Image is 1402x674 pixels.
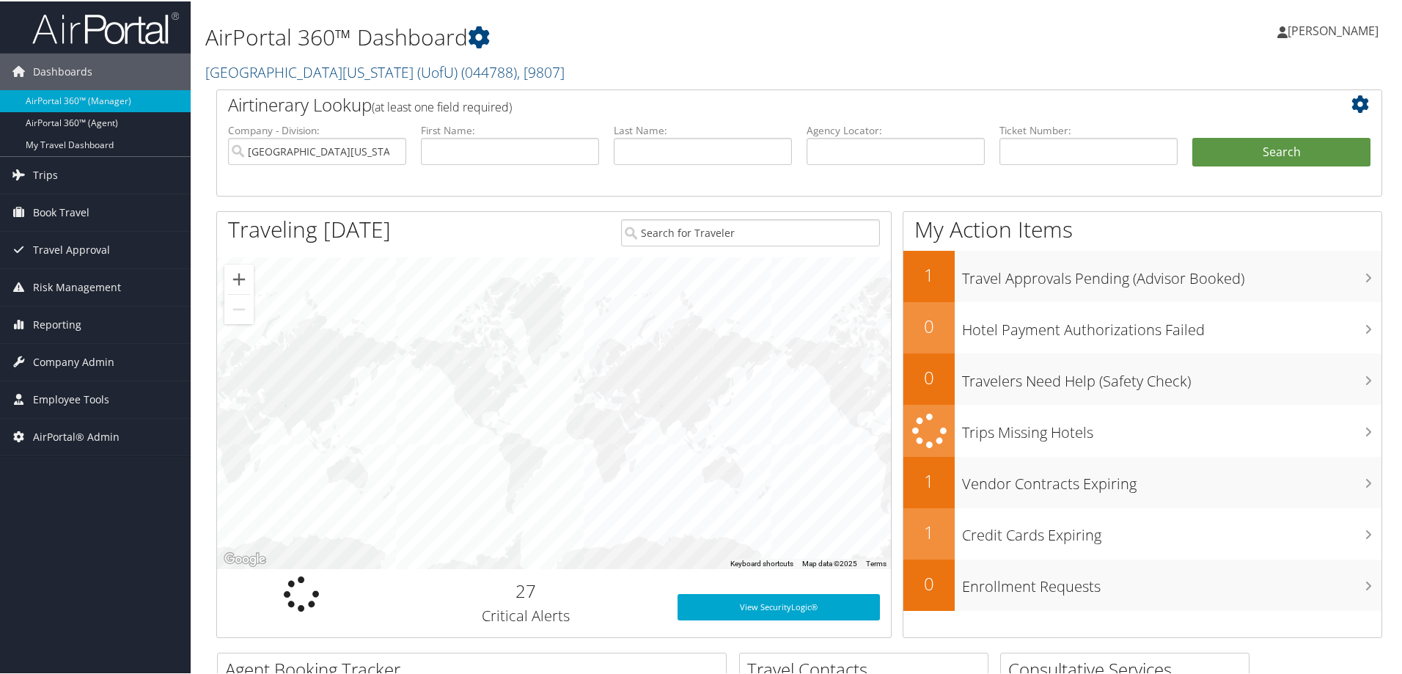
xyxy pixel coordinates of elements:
a: 0Travelers Need Help (Safety Check) [903,352,1381,403]
h1: AirPortal 360™ Dashboard [205,21,997,51]
h3: Trips Missing Hotels [962,414,1381,442]
h3: Credit Cards Expiring [962,516,1381,544]
span: , [ 9807 ] [517,61,565,81]
h3: Enrollment Requests [962,568,1381,596]
h3: Hotel Payment Authorizations Failed [962,311,1381,339]
span: Travel Approval [33,230,110,267]
label: Company - Division: [228,122,406,136]
h1: My Action Items [903,213,1381,243]
img: Google [221,549,269,568]
span: ( 044788 ) [461,61,517,81]
span: AirPortal® Admin [33,417,120,454]
h2: 0 [903,364,955,389]
span: (at least one field required) [372,98,512,114]
h1: Traveling [DATE] [228,213,391,243]
label: Ticket Number: [999,122,1178,136]
span: Map data ©2025 [802,558,857,566]
h2: Airtinerary Lookup [228,91,1274,116]
h3: Travelers Need Help (Safety Check) [962,362,1381,390]
input: Search for Traveler [621,218,880,245]
button: Zoom in [224,263,254,293]
h2: 1 [903,261,955,286]
label: Last Name: [614,122,792,136]
label: First Name: [421,122,599,136]
span: Employee Tools [33,380,109,417]
a: Terms (opens in new tab) [866,558,887,566]
span: [PERSON_NAME] [1288,21,1379,37]
a: 1Credit Cards Expiring [903,507,1381,558]
a: 1Vendor Contracts Expiring [903,455,1381,507]
button: Keyboard shortcuts [730,557,793,568]
h3: Critical Alerts [397,604,656,625]
img: airportal-logo.png [32,10,179,44]
button: Search [1192,136,1370,166]
a: 0Hotel Payment Authorizations Failed [903,301,1381,352]
a: 0Enrollment Requests [903,558,1381,609]
span: Company Admin [33,343,114,379]
span: Book Travel [33,193,89,230]
a: [GEOGRAPHIC_DATA][US_STATE] (UofU) [205,61,565,81]
span: Reporting [33,305,81,342]
a: Open this area in Google Maps (opens a new window) [221,549,269,568]
a: View SecurityLogic® [678,593,880,619]
a: 1Travel Approvals Pending (Advisor Booked) [903,249,1381,301]
label: Agency Locator: [807,122,985,136]
span: Trips [33,155,58,192]
button: Zoom out [224,293,254,323]
h2: 0 [903,570,955,595]
h2: 27 [397,577,656,602]
h2: 0 [903,312,955,337]
h2: 1 [903,519,955,543]
a: [PERSON_NAME] [1277,7,1393,51]
a: Trips Missing Hotels [903,403,1381,455]
h3: Vendor Contracts Expiring [962,465,1381,493]
span: Dashboards [33,52,92,89]
span: Risk Management [33,268,121,304]
h3: Travel Approvals Pending (Advisor Booked) [962,260,1381,287]
h2: 1 [903,467,955,492]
